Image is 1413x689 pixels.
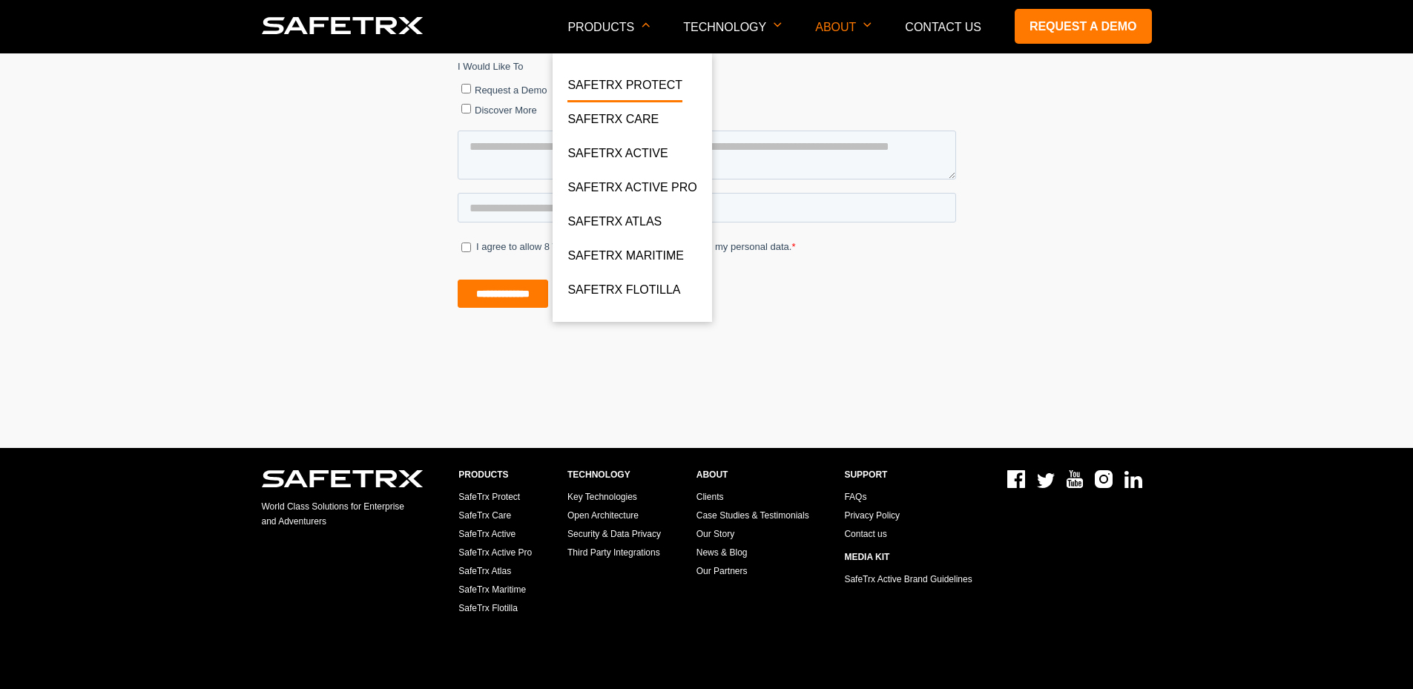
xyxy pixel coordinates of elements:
h3: Media Kit [844,553,972,561]
a: SafeTrx Active [458,529,516,539]
a: Open Architecture [567,510,639,521]
img: Logo SafeTrx [262,17,424,34]
img: Youtube icon [1067,470,1083,488]
a: SafeTrx Protect [458,492,520,502]
a: SafeTrx Flotilla [567,280,680,307]
a: SafeTrx Active Pro [567,178,696,205]
p: About [815,21,872,53]
div: Widżet czatu [1339,618,1413,689]
img: Linkedin icon [1124,471,1142,488]
a: Key Technologies [567,492,637,502]
a: SafeTrx Atlas [458,566,511,576]
a: SafeTrx Protect [567,76,682,102]
img: Arrow down icon [863,22,872,27]
img: SafeTRX logo [262,470,424,487]
img: Instagram icon [1095,470,1113,488]
a: Contact us [844,529,886,539]
p: World Class Solutions for Enterprise and Adventurers [262,499,424,529]
h3: Technology [567,470,661,479]
a: FAQs [844,492,866,502]
a: SafeTrx Care [458,510,511,521]
a: SafeTrx Maritime [458,584,526,595]
a: Privacy Policy [844,510,900,521]
img: Facebook logo [1007,470,1025,488]
a: SafeTrx Maritime [567,246,683,273]
a: SafeTrx Care [567,110,659,136]
a: Our Partners [696,566,748,576]
h3: About [696,470,809,479]
h3: Products [458,470,532,479]
img: Arrow down icon [642,22,650,27]
a: SafeTrx Atlas [567,212,662,239]
a: Contact Us [905,21,981,33]
a: SafeTrx Active Brand Guidelines [844,574,972,584]
h3: Support [844,470,972,479]
a: Clients [696,492,724,502]
p: Products [567,21,650,53]
iframe: Chat Widget [1339,618,1413,689]
img: Arrow down icon [774,22,782,27]
a: Request a demo [1015,9,1152,44]
a: Third Party Integrations [567,547,660,558]
a: SafeTrx Active [567,144,668,171]
a: Security & Data Privacy [567,529,661,539]
a: Our Story [696,529,734,539]
a: News & Blog [696,547,748,558]
a: Case Studies & Testimonials [696,510,809,521]
p: Technology [683,21,782,53]
a: SafeTrx Flotilla [458,603,518,613]
a: SafeTrx Active Pro [458,547,532,558]
img: Twitter logo [1037,473,1055,488]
